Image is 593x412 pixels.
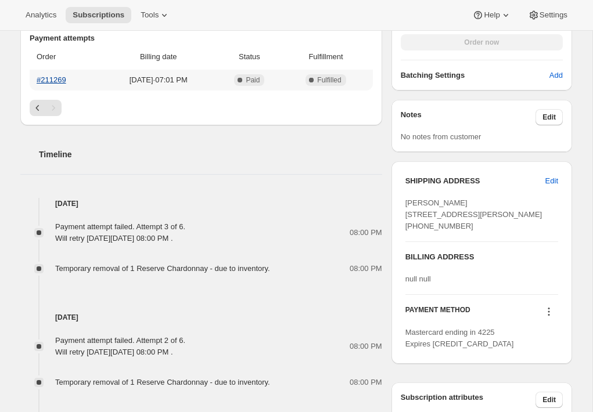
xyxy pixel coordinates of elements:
[401,132,481,141] span: No notes from customer
[350,341,382,352] span: 08:00 PM
[401,392,536,408] h3: Subscription attributes
[73,10,124,20] span: Subscriptions
[55,221,185,244] div: Payment attempt failed. Attempt 3 of 6. Will retry [DATE][DATE] 08:00 PM .
[30,100,46,116] button: Previous
[104,51,213,63] span: Billing date
[540,10,567,20] span: Settings
[141,10,159,20] span: Tools
[350,377,382,388] span: 08:00 PM
[39,149,382,160] h2: Timeline
[538,172,565,190] button: Edit
[30,32,373,44] h2: Payment attempts
[350,227,382,238] span: 08:00 PM
[401,109,536,125] h3: Notes
[134,7,177,23] button: Tools
[405,305,470,321] h3: PAYMENT METHOD
[405,198,542,230] span: [PERSON_NAME] [STREET_ADDRESS][PERSON_NAME] [PHONE_NUMBER]
[549,70,563,81] span: Add
[542,66,570,85] button: Add
[286,51,365,63] span: Fulfillment
[104,74,213,86] span: [DATE] · 07:01 PM
[19,7,63,23] button: Analytics
[542,395,556,404] span: Edit
[55,335,185,358] div: Payment attempt failed. Attempt 2 of 6. Will retry [DATE][DATE] 08:00 PM .
[220,51,279,63] span: Status
[30,44,100,70] th: Order
[20,312,382,323] h4: [DATE]
[350,263,382,274] span: 08:00 PM
[545,175,558,187] span: Edit
[405,328,514,348] span: Mastercard ending in 4225 Expires [CREDIT_CARD_DATA]
[484,10,499,20] span: Help
[536,392,563,408] button: Edit
[246,75,260,85] span: Paid
[37,75,66,84] a: #211269
[405,175,545,187] h3: SHIPPING ADDRESS
[26,10,56,20] span: Analytics
[465,7,518,23] button: Help
[20,198,382,209] h4: [DATE]
[66,7,131,23] button: Subscriptions
[55,378,270,386] span: Temporary removal of 1 Reserve Chardonnay - due to inventory.
[405,251,558,263] h3: BILLING ADDRESS
[401,70,549,81] h6: Batching Settings
[30,100,373,116] nav: Pagination
[521,7,574,23] button: Settings
[317,75,341,85] span: Fulfilled
[536,109,563,125] button: Edit
[542,113,556,122] span: Edit
[55,264,270,273] span: Temporary removal of 1 Reserve Chardonnay - due to inventory.
[405,274,431,283] span: null null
